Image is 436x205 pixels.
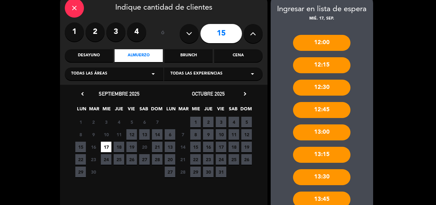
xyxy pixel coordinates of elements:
[139,117,150,127] span: 6
[126,105,137,116] span: VIE
[241,117,252,127] span: 5
[127,22,146,42] label: 4
[203,117,214,127] span: 2
[229,117,239,127] span: 4
[139,154,150,165] span: 27
[75,117,86,127] span: 1
[106,22,125,42] label: 3
[166,105,176,116] span: LUN
[214,49,262,62] div: Cena
[165,129,175,140] span: 6
[203,167,214,177] span: 30
[216,167,226,177] span: 31
[190,154,201,165] span: 22
[191,105,201,116] span: MIE
[101,129,111,140] span: 10
[126,117,137,127] span: 5
[152,129,162,140] span: 14
[88,117,99,127] span: 2
[241,154,252,165] span: 26
[89,105,99,116] span: MAR
[177,167,188,177] span: 28
[229,142,239,152] span: 18
[203,105,214,116] span: JUE
[75,167,86,177] span: 29
[152,154,162,165] span: 28
[293,102,350,118] div: 12:45
[190,167,201,177] span: 29
[242,91,248,97] i: chevron_right
[114,129,124,140] span: 11
[153,22,173,45] div: ó
[126,129,137,140] span: 12
[101,154,111,165] span: 24
[114,105,124,116] span: JUE
[114,117,124,127] span: 4
[139,105,149,116] span: SAB
[228,105,238,116] span: SAB
[241,142,252,152] span: 19
[229,129,239,140] span: 11
[192,91,225,97] span: octubre 2025
[203,154,214,165] span: 23
[293,35,350,51] div: 12:00
[115,49,163,62] div: Almuerzo
[101,117,111,127] span: 3
[203,129,214,140] span: 9
[215,105,226,116] span: VIE
[293,124,350,140] div: 13:00
[86,22,105,42] label: 2
[216,129,226,140] span: 10
[71,71,107,77] span: Todas las áreas
[178,105,189,116] span: MAR
[177,129,188,140] span: 7
[164,49,213,62] div: Brunch
[152,142,162,152] span: 21
[75,154,86,165] span: 22
[88,154,99,165] span: 23
[293,57,350,73] div: 12:15
[293,147,350,163] div: 13:15
[99,91,139,97] span: septiembre 2025
[71,4,78,12] i: close
[75,129,86,140] span: 8
[126,142,137,152] span: 19
[165,142,175,152] span: 13
[229,154,239,165] span: 25
[216,154,226,165] span: 24
[271,16,373,22] div: mié. 17, sep.
[190,129,201,140] span: 8
[216,142,226,152] span: 17
[177,142,188,152] span: 14
[165,154,175,165] span: 20
[177,154,188,165] span: 21
[75,142,86,152] span: 15
[170,71,222,77] span: Todas las experiencias
[79,91,86,97] i: chevron_left
[203,142,214,152] span: 16
[139,129,150,140] span: 13
[88,167,99,177] span: 30
[114,154,124,165] span: 25
[101,142,111,152] span: 17
[126,154,137,165] span: 26
[76,105,87,116] span: LUN
[114,142,124,152] span: 18
[241,129,252,140] span: 12
[65,22,84,42] label: 1
[240,105,251,116] span: DOM
[151,105,162,116] span: DOM
[149,70,157,78] i: arrow_drop_down
[190,117,201,127] span: 1
[65,49,113,62] div: Desayuno
[101,105,112,116] span: MIE
[293,169,350,185] div: 13:30
[249,70,256,78] i: arrow_drop_down
[216,117,226,127] span: 3
[165,167,175,177] span: 27
[190,142,201,152] span: 15
[271,3,373,16] div: Ingresar en lista de espera
[139,142,150,152] span: 20
[293,80,350,96] div: 12:30
[88,129,99,140] span: 9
